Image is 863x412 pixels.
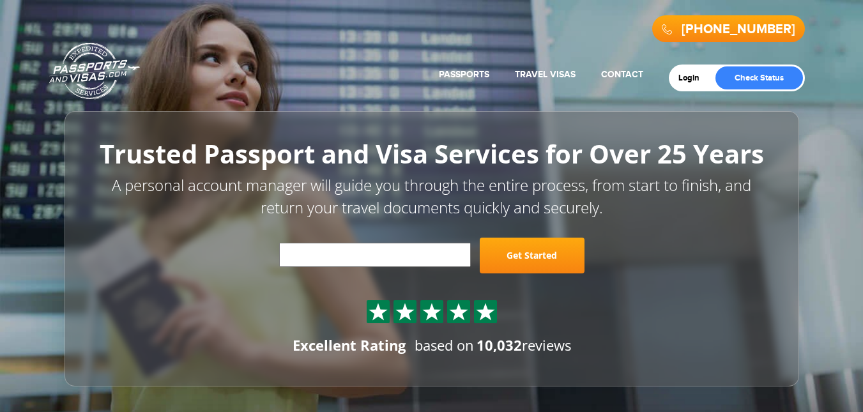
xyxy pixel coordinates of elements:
strong: 10,032 [477,335,522,355]
span: based on [415,335,474,355]
img: Sprite St [476,302,495,321]
h1: Trusted Passport and Visa Services for Over 25 Years [93,140,770,168]
a: Get Started [480,238,584,273]
a: Travel Visas [515,69,576,80]
div: Excellent Rating [293,335,406,355]
img: Sprite St [449,302,468,321]
a: Login [678,73,708,83]
a: Check Status [715,66,803,89]
a: [PHONE_NUMBER] [682,22,795,37]
img: Sprite St [395,302,415,321]
img: Sprite St [369,302,388,321]
span: reviews [477,335,571,355]
img: Sprite St [422,302,441,321]
a: Passports [439,69,489,80]
p: A personal account manager will guide you through the entire process, from start to finish, and r... [93,174,770,218]
a: Contact [601,69,643,80]
a: Passports & [DOMAIN_NAME] [49,42,140,100]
